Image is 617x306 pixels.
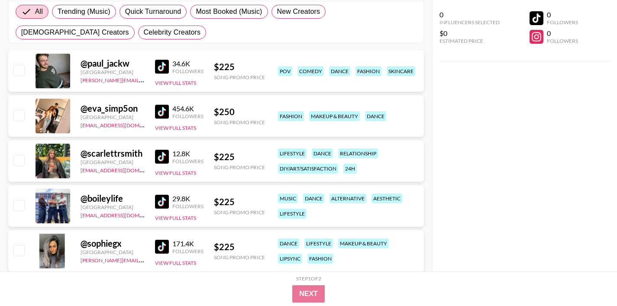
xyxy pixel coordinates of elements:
div: Followers [172,158,204,164]
div: 12.8K [172,149,204,158]
div: Followers [172,203,204,209]
div: pov [278,66,292,76]
button: View Full Stats [155,170,196,176]
div: @ eva_simp5on [81,103,145,114]
img: TikTok [155,60,169,74]
button: View Full Stats [155,260,196,266]
div: skincare [387,66,415,76]
div: @ boileylife [81,193,145,204]
button: View Full Stats [155,125,196,131]
div: diy/art/satisfaction [278,164,338,174]
div: fashion [278,111,304,121]
div: $ 225 [214,196,265,207]
span: Quick Turnaround [125,6,181,17]
div: lipsync [278,254,302,264]
div: Followers [547,19,578,26]
div: 24h [343,164,357,174]
div: makeup & beauty [309,111,360,121]
div: music [278,193,298,203]
a: [PERSON_NAME][EMAIL_ADDRESS][DOMAIN_NAME] [81,255,209,264]
div: [GEOGRAPHIC_DATA] [81,159,145,165]
button: View Full Stats [155,80,196,86]
div: 0 [547,29,578,38]
div: @ sophiegx [81,238,145,249]
div: lifestyle [278,209,307,219]
div: $ 250 [214,106,265,117]
div: fashion [307,254,333,264]
a: [EMAIL_ADDRESS][DOMAIN_NAME] [81,210,168,219]
a: [EMAIL_ADDRESS][DOMAIN_NAME] [81,120,168,129]
div: Song Promo Price [214,209,265,216]
a: [PERSON_NAME][EMAIL_ADDRESS][DOMAIN_NAME] [81,75,209,84]
div: [GEOGRAPHIC_DATA] [81,249,145,255]
div: makeup & beauty [338,238,389,248]
div: Influencers Selected [439,19,500,26]
div: alternative [329,193,366,203]
span: Trending (Music) [58,6,110,17]
div: $0 [439,29,500,38]
img: TikTok [155,240,169,254]
div: Followers [172,68,204,74]
button: View Full Stats [155,215,196,221]
div: dance [312,148,333,158]
div: $ 225 [214,151,265,162]
span: Celebrity Creators [144,27,201,38]
div: Song Promo Price [214,254,265,261]
div: relationship [338,148,378,158]
img: TikTok [155,150,169,164]
div: Followers [547,38,578,44]
div: Estimated Price [439,38,500,44]
div: $ 225 [214,61,265,72]
span: Most Booked (Music) [196,6,262,17]
div: dance [365,111,386,121]
img: TikTok [155,105,169,119]
div: dance [329,66,350,76]
div: Song Promo Price [214,164,265,171]
div: [GEOGRAPHIC_DATA] [81,114,145,120]
div: @ paul_jackw [81,58,145,69]
span: All [35,6,43,17]
div: lifestyle [278,148,307,158]
div: aesthetic [371,193,402,203]
div: 29.8K [172,194,204,203]
div: comedy [297,66,324,76]
div: fashion [355,66,381,76]
a: [EMAIL_ADDRESS][DOMAIN_NAME] [81,165,168,174]
div: lifestyle [304,238,333,248]
iframe: Drift Widget Chat Controller [574,263,607,296]
div: Song Promo Price [214,74,265,81]
button: Next [292,285,325,303]
div: Song Promo Price [214,119,265,126]
div: dance [303,193,324,203]
span: New Creators [277,6,320,17]
div: 454.6K [172,104,204,113]
div: dance [278,238,299,248]
div: 171.4K [172,239,204,248]
div: Followers [172,113,204,119]
div: @ scarlettrsmith [81,148,145,159]
div: Step 1 of 2 [296,275,321,282]
span: [DEMOGRAPHIC_DATA] Creators [21,27,129,38]
img: TikTok [155,195,169,209]
div: [GEOGRAPHIC_DATA] [81,69,145,75]
div: $ 225 [214,242,265,252]
div: Followers [172,248,204,254]
div: 0 [547,10,578,19]
div: 34.6K [172,59,204,68]
div: [GEOGRAPHIC_DATA] [81,204,145,210]
div: 0 [439,10,500,19]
